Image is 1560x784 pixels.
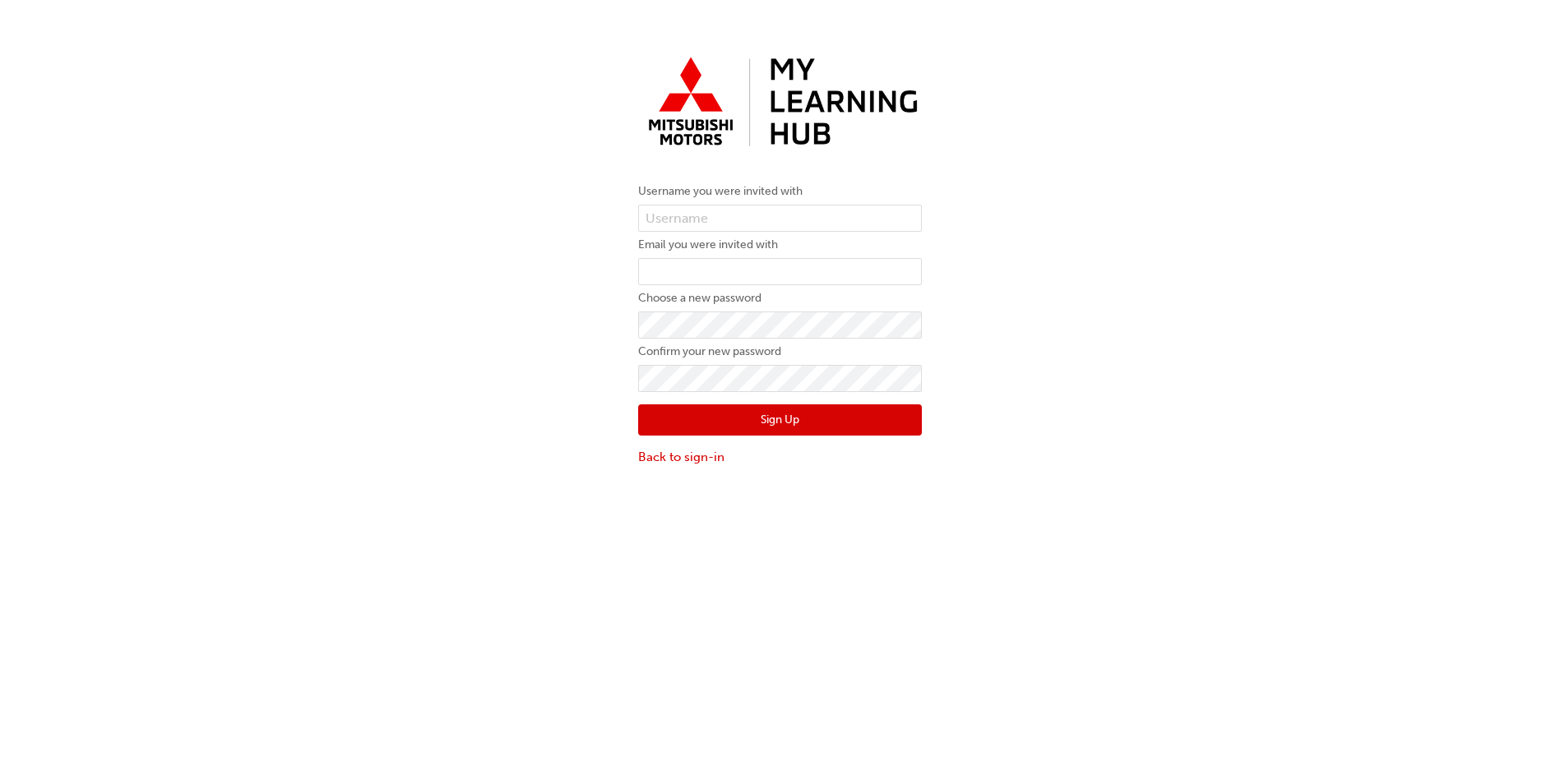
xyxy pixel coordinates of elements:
[638,288,922,308] label: Choose a new password
[638,205,922,233] input: Username
[638,235,922,255] label: Email you were invited with
[638,49,922,157] img: mmal
[638,448,922,467] a: Back to sign-in
[638,342,922,362] label: Confirm your new password
[638,404,922,436] button: Sign Up
[638,182,922,201] label: Username you were invited with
